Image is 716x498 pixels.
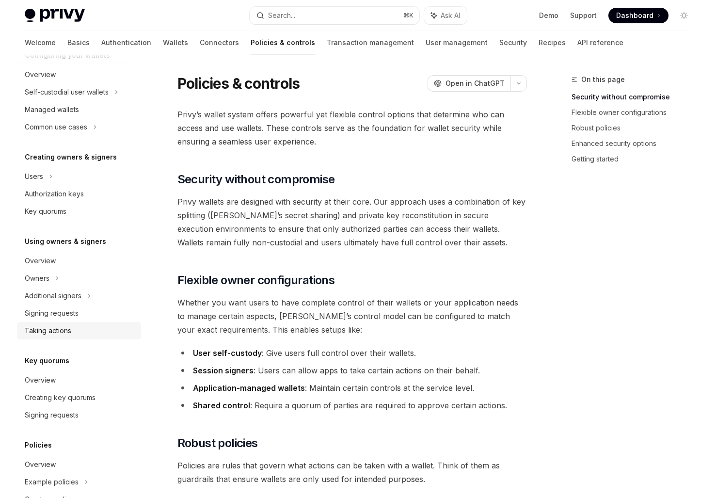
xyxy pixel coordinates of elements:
a: Welcome [25,31,56,54]
a: Basics [67,31,90,54]
a: Enhanced security options [572,136,700,151]
strong: Shared control [193,401,250,410]
div: Overview [25,459,56,470]
div: Users [25,171,43,182]
span: Whether you want users to have complete control of their wallets or your application needs to man... [177,296,527,337]
h5: Using owners & signers [25,236,106,247]
span: On this page [581,74,625,85]
div: Overview [25,255,56,267]
div: Self-custodial user wallets [25,86,109,98]
li: : Users can allow apps to take certain actions on their behalf. [177,364,527,377]
a: Support [570,11,597,20]
img: light logo [25,9,85,22]
a: Policies & controls [251,31,315,54]
span: ⌘ K [403,12,414,19]
a: Creating key quorums [17,389,141,406]
a: Signing requests [17,305,141,322]
h5: Policies [25,439,52,451]
h1: Policies & controls [177,75,300,92]
a: Taking actions [17,322,141,339]
a: Getting started [572,151,700,167]
div: Example policies [25,476,79,488]
a: Authentication [101,31,151,54]
a: Authorization keys [17,185,141,203]
a: Demo [539,11,558,20]
div: Overview [25,69,56,80]
h5: Key quorums [25,355,69,367]
h5: Creating owners & signers [25,151,117,163]
strong: Session signers [193,366,254,375]
span: Security without compromise [177,172,335,187]
a: Security without compromise [572,89,700,105]
a: Signing requests [17,406,141,424]
div: Signing requests [25,307,79,319]
span: Open in ChatGPT [446,79,505,88]
a: Recipes [539,31,566,54]
a: Key quorums [17,203,141,220]
div: Overview [25,374,56,386]
div: Authorization keys [25,188,84,200]
a: Security [499,31,527,54]
a: Managed wallets [17,101,141,118]
button: Open in ChatGPT [428,75,510,92]
div: Signing requests [25,409,79,421]
a: User management [426,31,488,54]
div: Taking actions [25,325,71,337]
li: : Require a quorum of parties are required to approve certain actions. [177,399,527,412]
div: Additional signers [25,290,81,302]
div: Key quorums [25,206,66,217]
div: Managed wallets [25,104,79,115]
span: Privy wallets are designed with security at their core. Our approach uses a combination of key sp... [177,195,527,249]
span: Privy’s wallet system offers powerful yet flexible control options that determine who can access ... [177,108,527,148]
a: Overview [17,252,141,270]
a: Robust policies [572,120,700,136]
div: Creating key quorums [25,392,95,403]
a: API reference [577,31,623,54]
a: Overview [17,66,141,83]
span: Policies are rules that govern what actions can be taken with a wallet. Think of them as guardrai... [177,459,527,486]
span: Flexible owner configurations [177,273,335,288]
a: Transaction management [327,31,414,54]
li: : Maintain certain controls at the service level. [177,381,527,395]
a: Flexible owner configurations [572,105,700,120]
a: Overview [17,371,141,389]
strong: Application-managed wallets [193,383,305,393]
a: Wallets [163,31,188,54]
a: Dashboard [608,8,668,23]
button: Ask AI [424,7,467,24]
div: Common use cases [25,121,87,133]
button: Toggle dark mode [676,8,692,23]
span: Robust policies [177,435,258,451]
strong: User self-custody [193,348,262,358]
div: Owners [25,273,49,284]
button: Search...⌘K [250,7,419,24]
span: Ask AI [441,11,460,20]
a: Connectors [200,31,239,54]
span: Dashboard [616,11,653,20]
a: Overview [17,456,141,473]
div: Search... [268,10,295,21]
li: : Give users full control over their wallets. [177,346,527,360]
